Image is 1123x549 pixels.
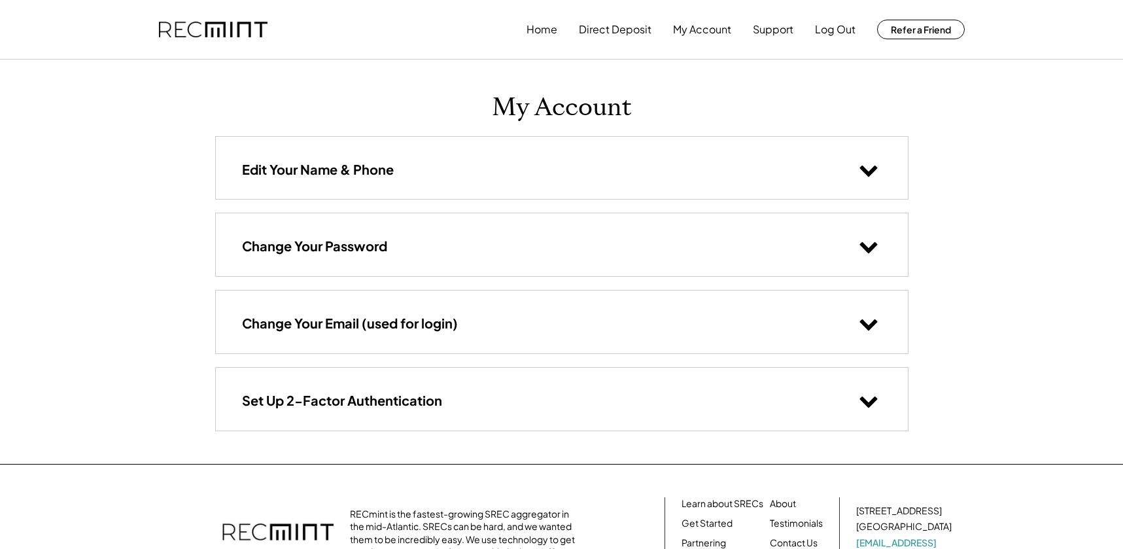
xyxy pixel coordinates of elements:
[856,505,942,518] div: [STREET_ADDRESS]
[770,497,796,510] a: About
[159,22,268,38] img: recmint-logotype%403x.png
[242,238,387,255] h3: Change Your Password
[877,20,965,39] button: Refer a Friend
[492,92,632,123] h1: My Account
[242,392,442,409] h3: Set Up 2-Factor Authentication
[242,315,458,332] h3: Change Your Email (used for login)
[682,497,763,510] a: Learn about SRECs
[682,517,733,530] a: Get Started
[753,16,793,43] button: Support
[242,161,394,178] h3: Edit Your Name & Phone
[673,16,731,43] button: My Account
[579,16,651,43] button: Direct Deposit
[770,517,823,530] a: Testimonials
[527,16,557,43] button: Home
[856,520,952,533] div: [GEOGRAPHIC_DATA]
[815,16,855,43] button: Log Out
